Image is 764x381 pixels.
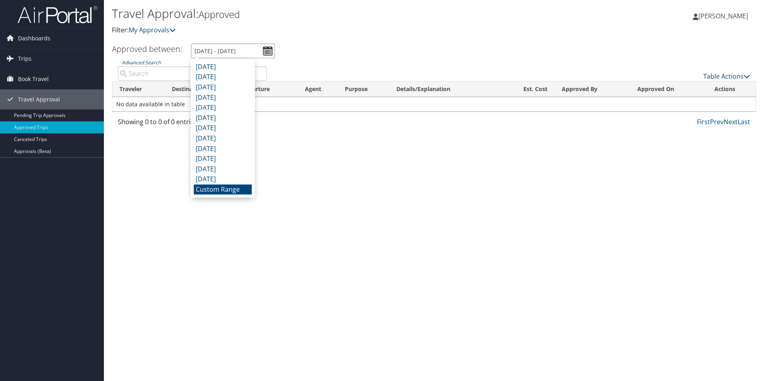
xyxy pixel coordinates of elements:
[555,81,630,97] th: Approved By: activate to sort column ascending
[707,81,756,97] th: Actions
[194,72,252,82] li: [DATE]
[697,117,710,126] a: First
[630,81,708,97] th: Approved On: activate to sort column ascending
[18,28,50,48] span: Dashboards
[194,133,252,144] li: [DATE]
[118,66,267,81] input: Advanced Search
[112,81,165,97] th: Traveler: activate to sort column ascending
[194,144,252,154] li: [DATE]
[194,82,252,93] li: [DATE]
[501,81,555,97] th: Est. Cost: activate to sort column ascending
[199,8,240,21] small: Approved
[703,72,750,81] a: Table Actions
[194,93,252,103] li: [DATE]
[112,44,182,54] h3: Approved between:
[194,185,252,195] li: Custom Range
[194,113,252,123] li: [DATE]
[118,117,267,131] div: Showing 0 to 0 of 0 entries
[18,89,60,109] span: Travel Approval
[698,12,748,20] span: [PERSON_NAME]
[389,81,501,97] th: Details/Explanation
[18,5,97,24] img: airportal-logo.png
[18,69,49,89] span: Book Travel
[298,81,338,97] th: Agent
[338,81,389,97] th: Purpose
[194,154,252,164] li: [DATE]
[724,117,738,126] a: Next
[129,26,176,34] a: My Approvals
[693,4,756,28] a: [PERSON_NAME]
[738,117,750,126] a: Last
[191,44,275,58] input: [DATE] - [DATE]
[122,59,161,66] a: Advanced Search
[194,123,252,133] li: [DATE]
[194,103,252,113] li: [DATE]
[165,81,235,97] th: Destination: activate to sort column ascending
[194,174,252,185] li: [DATE]
[112,97,756,111] td: No data available in table
[710,117,724,126] a: Prev
[194,164,252,175] li: [DATE]
[235,81,298,97] th: Departure: activate to sort column ascending
[194,62,252,72] li: [DATE]
[112,5,541,22] h1: Travel Approval:
[112,25,541,36] p: Filter:
[18,49,32,69] span: Trips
